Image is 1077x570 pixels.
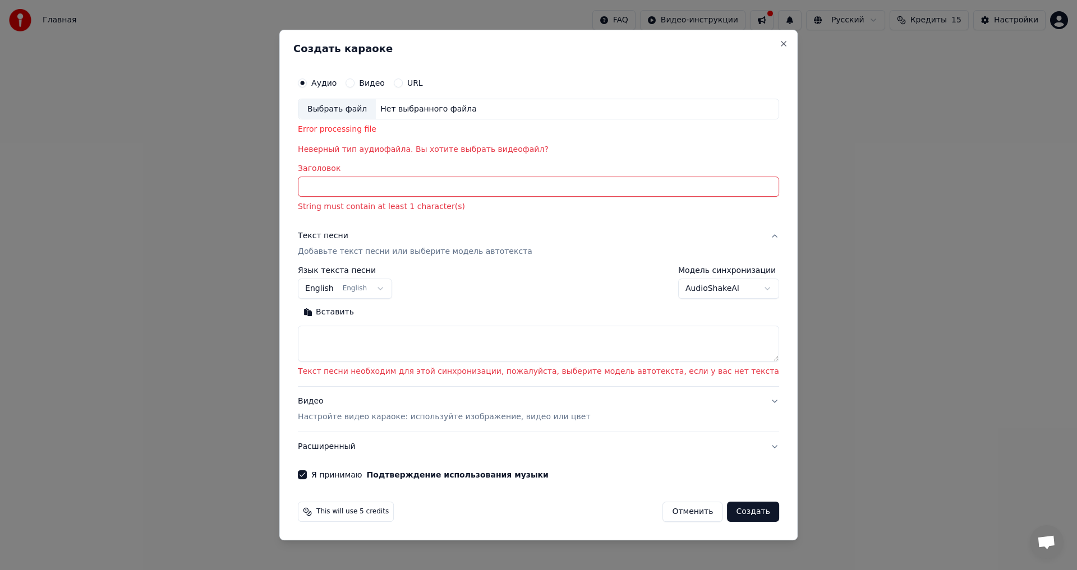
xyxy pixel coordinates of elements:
span: This will use 5 credits [316,507,389,516]
p: Добавьте текст песни или выберите модель автотекста [298,247,532,258]
button: Вставить [298,303,360,321]
div: Выбрать файл [298,99,376,119]
p: Неверный тип аудиофайла. Вы хотите выбрать видеофайл? [298,145,779,156]
button: Расширенный [298,432,779,461]
p: Текст песни необходим для этой синхронизации, пожалуйста, выберите модель автотекста, если у вас ... [298,366,779,377]
div: Видео [298,396,590,423]
label: Заголовок [298,165,779,173]
p: Настройте видео караоке: используйте изображение, видео или цвет [298,411,590,423]
div: Error processing file [298,124,779,136]
button: Я принимаю [367,471,549,479]
div: Текст песни [298,231,348,242]
label: Аудио [311,79,337,87]
button: Отменить [662,502,722,522]
div: Текст песниДобавьте текст песни или выберите модель автотекста [298,266,779,386]
h2: Создать караоке [293,44,784,54]
button: Текст песниДобавьте текст песни или выберите модель автотекста [298,222,779,267]
label: URL [407,79,423,87]
label: Язык текста песни [298,266,392,274]
button: Создать [727,502,779,522]
label: Видео [359,79,385,87]
label: Я принимаю [311,471,549,479]
label: Модель синхронизации [678,266,779,274]
p: String must contain at least 1 character(s) [298,202,779,213]
button: ВидеоНастройте видео караоке: используйте изображение, видео или цвет [298,387,779,432]
div: Нет выбранного файла [376,104,481,115]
